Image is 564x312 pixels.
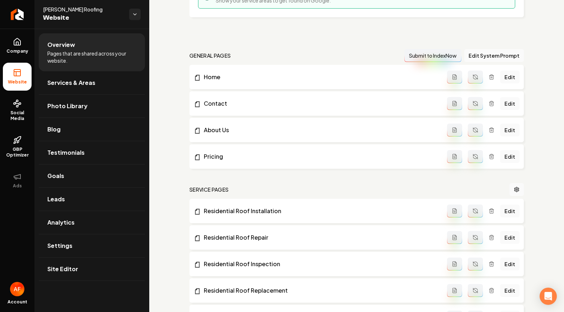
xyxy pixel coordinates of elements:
[39,258,145,280] a: Site Editor
[47,218,75,227] span: Analytics
[194,152,447,161] a: Pricing
[194,99,447,108] a: Contact
[500,97,520,110] a: Edit
[404,49,461,62] button: Submit to IndexNow
[500,205,520,217] a: Edit
[10,183,25,189] span: Ads
[447,284,462,297] button: Add admin page prompt
[47,50,136,64] span: Pages that are shared across your website.
[3,32,32,60] a: Company
[500,284,520,297] a: Edit
[47,78,95,87] span: Services & Areas
[194,126,447,134] a: About Us
[500,71,520,83] a: Edit
[39,71,145,94] a: Services & Areas
[39,234,145,257] a: Settings
[39,95,145,117] a: Photo Library
[39,164,145,187] a: Goals
[5,79,30,85] span: Website
[3,93,32,127] a: Social Media
[540,288,557,305] div: Open Intercom Messenger
[43,13,123,23] span: Website
[189,186,229,193] h2: Service Pages
[464,49,524,62] button: Edit System Prompt
[447,258,462,270] button: Add admin page prompt
[39,118,145,141] a: Blog
[39,188,145,211] a: Leads
[47,172,64,180] span: Goals
[4,48,31,54] span: Company
[189,52,231,59] h2: general pages
[47,102,88,110] span: Photo Library
[194,207,447,215] a: Residential Roof Installation
[447,231,462,244] button: Add admin page prompt
[194,73,447,81] a: Home
[47,40,75,49] span: Overview
[447,124,462,136] button: Add admin page prompt
[43,6,123,13] span: [PERSON_NAME] Roofing
[47,195,65,203] span: Leads
[500,258,520,270] a: Edit
[47,241,72,250] span: Settings
[47,148,85,157] span: Testimonials
[39,211,145,234] a: Analytics
[47,125,61,134] span: Blog
[447,71,462,83] button: Add admin page prompt
[447,150,462,163] button: Add admin page prompt
[3,167,32,195] button: Ads
[3,110,32,121] span: Social Media
[11,9,24,20] img: Rebolt Logo
[447,205,462,217] button: Add admin page prompt
[3,130,32,164] a: GBP Optimizer
[10,282,24,296] button: Open user button
[194,260,447,268] a: Residential Roof Inspection
[194,233,447,242] a: Residential Roof Repair
[500,150,520,163] a: Edit
[39,141,145,164] a: Testimonials
[194,286,447,295] a: Residential Roof Replacement
[10,282,24,296] img: Avan Fahimi
[47,265,78,273] span: Site Editor
[3,147,32,158] span: GBP Optimizer
[8,299,27,305] span: Account
[447,97,462,110] button: Add admin page prompt
[500,124,520,136] a: Edit
[500,231,520,244] a: Edit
